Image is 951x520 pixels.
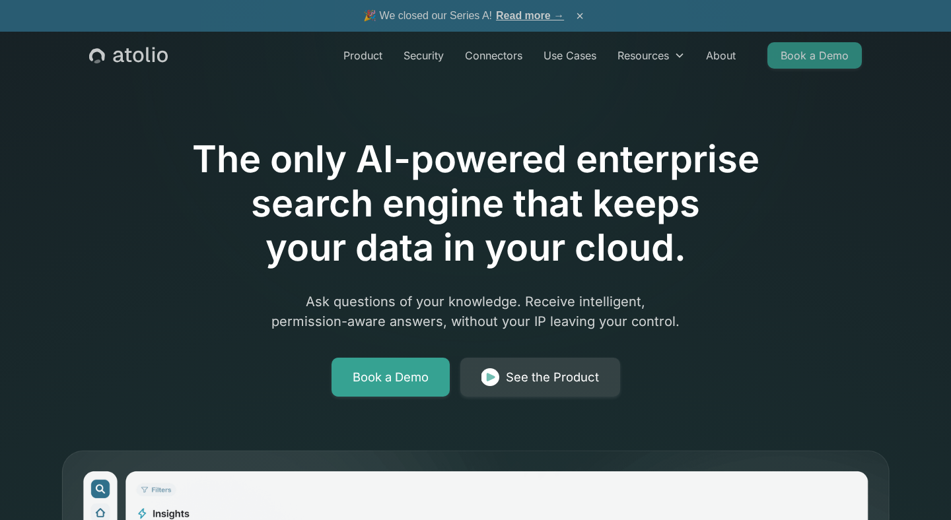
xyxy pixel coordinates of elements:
a: Security [393,42,454,69]
div: Resources [607,42,695,69]
a: Book a Demo [767,42,862,69]
a: Read more → [496,10,564,21]
span: 🎉 We closed our Series A! [363,8,564,24]
div: Resources [617,48,669,63]
a: Connectors [454,42,533,69]
h1: The only AI-powered enterprise search engine that keeps your data in your cloud. [137,137,814,271]
a: Book a Demo [332,358,450,397]
a: home [89,47,168,64]
a: Product [333,42,393,69]
button: × [572,9,588,23]
a: About [695,42,746,69]
a: Use Cases [533,42,607,69]
div: See the Product [506,368,599,387]
p: Ask questions of your knowledge. Receive intelligent, permission-aware answers, without your IP l... [222,292,729,331]
a: See the Product [460,358,620,397]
